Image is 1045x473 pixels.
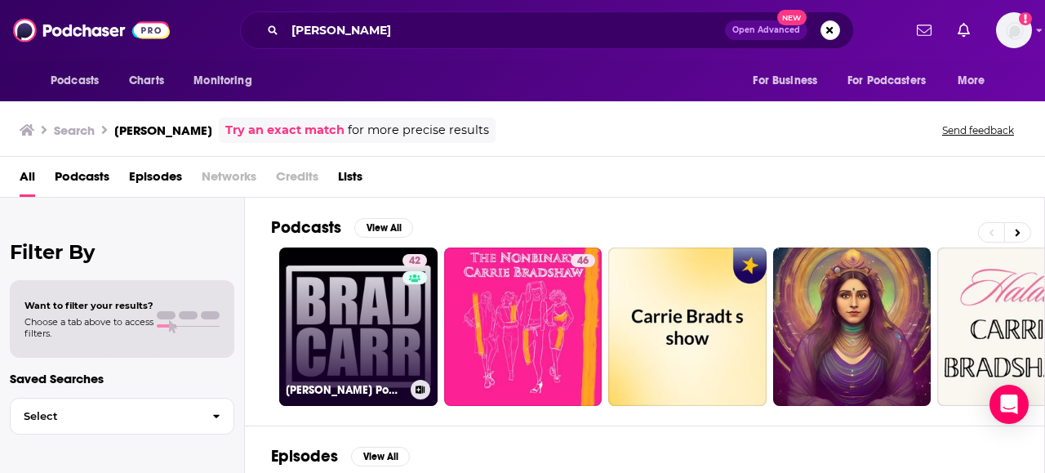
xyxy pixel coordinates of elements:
[777,10,807,25] span: New
[271,446,338,466] h2: Episodes
[571,254,595,267] a: 46
[193,69,251,92] span: Monitoring
[225,121,345,140] a: Try an exact match
[13,15,170,46] img: Podchaser - Follow, Share and Rate Podcasts
[182,65,273,96] button: open menu
[847,69,926,92] span: For Podcasters
[10,371,234,386] p: Saved Searches
[11,411,199,422] span: Select
[354,218,413,238] button: View All
[444,248,603,406] a: 46
[577,253,589,270] span: 46
[129,69,164,92] span: Charts
[741,65,838,96] button: open menu
[937,123,1019,137] button: Send feedback
[285,17,725,43] input: Search podcasts, credits, & more...
[351,447,410,466] button: View All
[118,65,174,96] a: Charts
[10,240,234,264] h2: Filter By
[989,385,1029,424] div: Open Intercom Messenger
[946,65,1006,96] button: open menu
[20,163,35,197] a: All
[837,65,949,96] button: open menu
[39,65,120,96] button: open menu
[910,16,938,44] a: Show notifications dropdown
[409,253,420,270] span: 42
[402,254,427,267] a: 42
[958,69,985,92] span: More
[24,300,153,311] span: Want to filter your results?
[240,11,854,49] div: Search podcasts, credits, & more...
[996,12,1032,48] span: Logged in as RiverheadPublicity
[129,163,182,197] a: Episodes
[951,16,976,44] a: Show notifications dropdown
[725,20,807,40] button: Open AdvancedNew
[732,26,800,34] span: Open Advanced
[271,446,410,466] a: EpisodesView All
[276,163,318,197] span: Credits
[279,248,438,406] a: 42[PERSON_NAME] Podcast
[286,383,404,397] h3: [PERSON_NAME] Podcast
[54,123,95,138] h3: Search
[10,398,234,435] button: Select
[753,69,817,92] span: For Business
[271,217,413,238] a: PodcastsView All
[114,123,212,138] h3: [PERSON_NAME]
[1019,12,1032,25] svg: Add a profile image
[338,163,362,197] a: Lists
[996,12,1032,48] button: Show profile menu
[51,69,99,92] span: Podcasts
[202,163,256,197] span: Networks
[55,163,109,197] a: Podcasts
[348,121,489,140] span: for more precise results
[996,12,1032,48] img: User Profile
[24,316,153,339] span: Choose a tab above to access filters.
[271,217,341,238] h2: Podcasts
